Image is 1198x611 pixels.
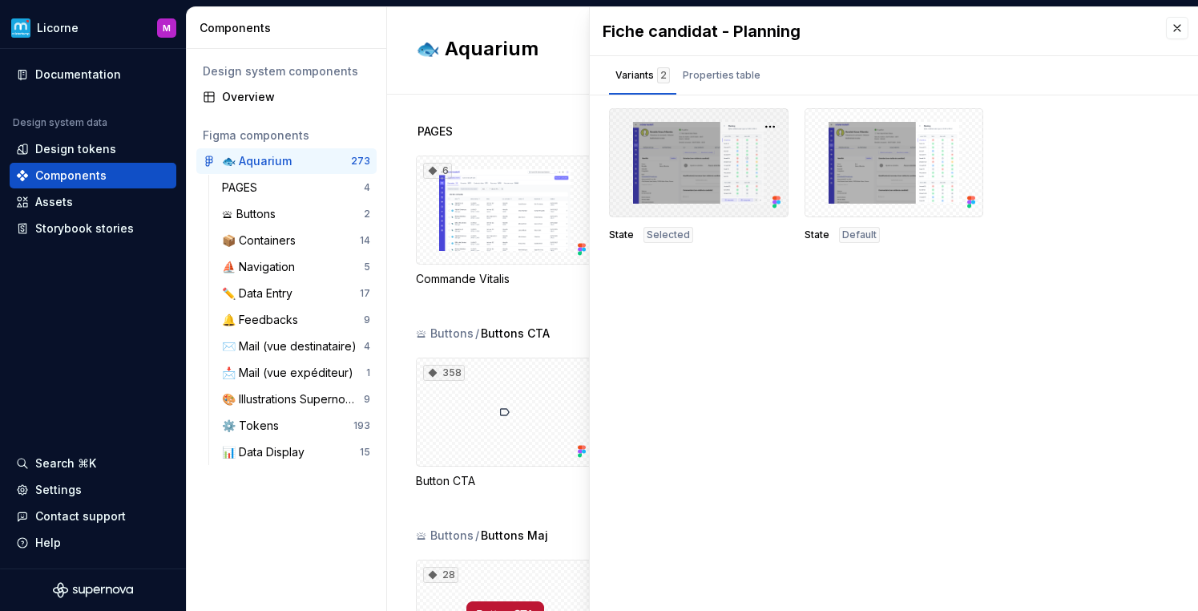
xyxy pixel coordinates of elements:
[364,261,370,273] div: 5
[196,148,377,174] a: 🐟 Aquarium273
[13,116,107,129] div: Design system data
[222,365,360,381] div: 📩 Mail (vue expéditeur)
[222,233,302,249] div: 📦 Containers
[216,439,377,465] a: 📊 Data Display15
[842,229,877,241] span: Default
[353,419,370,432] div: 193
[35,168,107,184] div: Components
[216,386,377,412] a: 🎨 Illustrations Supernova9
[10,163,176,188] a: Components
[416,36,942,62] h2: 🐟 Aquarium
[216,254,377,280] a: ⛵️ Navigation5
[351,155,370,168] div: 273
[416,271,594,287] div: Commande Vitalis
[222,391,364,407] div: 🎨 Illustrations Supernova
[10,189,176,215] a: Assets
[10,477,176,503] a: Settings
[53,582,133,598] svg: Supernova Logo
[615,67,670,83] div: Variants
[423,567,458,583] div: 28
[35,141,116,157] div: Design tokens
[203,127,370,144] div: Figma components
[364,208,370,221] div: 2
[35,67,121,83] div: Documentation
[216,228,377,253] a: 📦 Containers14
[609,229,634,241] span: State
[603,20,1150,42] div: Fiche candidat - Planning
[366,366,370,379] div: 1
[222,312,305,328] div: 🔔 Feedbacks
[35,482,82,498] div: Settings
[216,307,377,333] a: 🔔 Feedbacks9
[35,455,96,471] div: Search ⌘K
[475,326,479,342] span: /
[360,234,370,247] div: 14
[683,67,760,83] div: Properties table
[416,528,474,544] div: 🛎 Buttons
[10,136,176,162] a: Design tokens
[222,338,363,354] div: ✉️ Mail (vue destinataire)
[416,358,594,489] div: 358Button CTA
[416,326,474,342] div: 🛎 Buttons
[10,62,176,87] a: Documentation
[37,20,79,36] div: Licorne
[222,180,264,196] div: PAGES
[163,22,171,34] div: M
[3,10,183,45] button: LicorneM
[423,365,465,381] div: 358
[35,535,61,551] div: Help
[216,281,377,306] a: ✏️ Data Entry17
[417,123,453,140] span: PAGES
[216,413,377,439] a: ⚙️ Tokens193
[196,84,377,110] a: Overview
[364,314,370,326] div: 9
[222,285,299,301] div: ✏️ Data Entry
[203,63,370,79] div: Design system components
[216,201,377,227] a: 🛎 Buttons2
[216,334,377,359] a: ✉️ Mail (vue destinataire)4
[364,393,370,406] div: 9
[222,153,292,169] div: 🐟 Aquarium
[35,194,73,210] div: Assets
[11,18,30,38] img: af8a73a7-8b89-4213-bce6-60d5855076ab.png
[222,418,285,434] div: ⚙️ Tokens
[10,451,176,476] button: Search ⌘K
[35,508,126,524] div: Contact support
[216,175,377,200] a: PAGES4
[657,67,670,83] div: 2
[222,206,282,222] div: 🛎 Buttons
[416,473,594,489] div: Button CTA
[416,156,594,287] div: 6Commande Vitalis
[364,340,370,353] div: 4
[481,326,550,342] span: Buttons CTA
[35,221,134,237] div: Storybook stories
[364,181,370,194] div: 4
[216,360,377,386] a: 📩 Mail (vue expéditeur)1
[805,229,829,241] span: State
[423,163,452,179] div: 6
[360,287,370,300] div: 17
[222,444,311,460] div: 📊 Data Display
[481,528,548,544] span: Buttons Maj
[200,20,380,36] div: Components
[10,504,176,529] button: Contact support
[222,89,370,105] div: Overview
[360,446,370,459] div: 15
[10,530,176,556] button: Help
[647,229,690,241] span: Selected
[10,216,176,241] a: Storybook stories
[222,259,301,275] div: ⛵️ Navigation
[475,528,479,544] span: /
